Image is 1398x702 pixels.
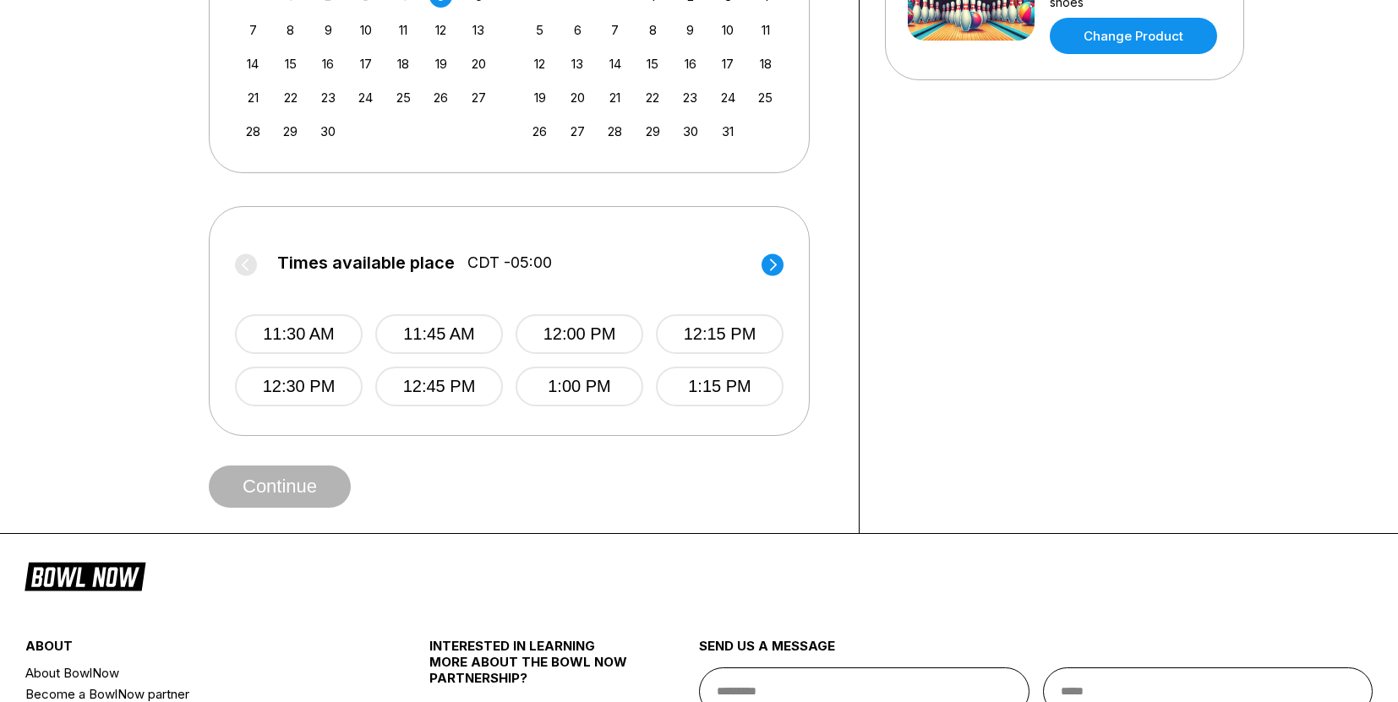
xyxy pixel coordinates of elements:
div: Choose Saturday, September 20th, 2025 [467,52,490,75]
div: Choose Wednesday, October 29th, 2025 [642,120,664,143]
div: Choose Monday, October 27th, 2025 [566,120,589,143]
div: Choose Friday, October 10th, 2025 [717,19,740,41]
div: Choose Tuesday, September 30th, 2025 [317,120,340,143]
div: Choose Thursday, October 23rd, 2025 [679,86,702,109]
div: Choose Monday, September 15th, 2025 [279,52,302,75]
div: Choose Monday, October 20th, 2025 [566,86,589,109]
div: Choose Friday, September 19th, 2025 [429,52,452,75]
div: Choose Wednesday, September 10th, 2025 [354,19,377,41]
div: Choose Monday, September 8th, 2025 [279,19,302,41]
div: Choose Tuesday, September 9th, 2025 [317,19,340,41]
div: Choose Thursday, September 18th, 2025 [392,52,415,75]
div: Choose Sunday, September 21st, 2025 [242,86,265,109]
button: 1:00 PM [516,367,643,406]
div: Choose Saturday, September 13th, 2025 [467,19,490,41]
div: Choose Saturday, September 27th, 2025 [467,86,490,109]
button: 12:15 PM [656,314,784,354]
button: 12:00 PM [516,314,643,354]
button: 1:15 PM [656,367,784,406]
div: Choose Sunday, October 12th, 2025 [528,52,551,75]
a: Change Product [1050,18,1217,54]
div: Choose Sunday, October 5th, 2025 [528,19,551,41]
div: Choose Sunday, October 26th, 2025 [528,120,551,143]
div: Choose Monday, October 13th, 2025 [566,52,589,75]
div: Choose Monday, October 6th, 2025 [566,19,589,41]
div: Choose Saturday, October 11th, 2025 [754,19,777,41]
div: Choose Saturday, October 18th, 2025 [754,52,777,75]
button: 11:30 AM [235,314,363,354]
div: Choose Wednesday, September 24th, 2025 [354,86,377,109]
div: Choose Friday, October 17th, 2025 [717,52,740,75]
button: 11:45 AM [375,314,503,354]
div: Choose Wednesday, September 17th, 2025 [354,52,377,75]
div: Choose Thursday, October 30th, 2025 [679,120,702,143]
div: Choose Friday, October 31st, 2025 [717,120,740,143]
div: about [25,638,363,662]
div: Choose Sunday, September 7th, 2025 [242,19,265,41]
div: INTERESTED IN LEARNING MORE ABOUT THE BOWL NOW PARTNERSHIP? [429,638,631,699]
div: Choose Thursday, September 11th, 2025 [392,19,415,41]
div: Choose Friday, September 12th, 2025 [429,19,452,41]
div: Choose Tuesday, September 16th, 2025 [317,52,340,75]
div: Choose Sunday, September 14th, 2025 [242,52,265,75]
div: Choose Wednesday, October 8th, 2025 [642,19,664,41]
div: Choose Tuesday, October 14th, 2025 [603,52,626,75]
button: 12:30 PM [235,367,363,406]
div: Choose Tuesday, October 28th, 2025 [603,120,626,143]
div: Choose Wednesday, October 15th, 2025 [642,52,664,75]
div: send us a message [699,638,1373,667]
div: Choose Tuesday, October 21st, 2025 [603,86,626,109]
span: CDT -05:00 [467,253,552,272]
div: Choose Friday, October 24th, 2025 [717,86,740,109]
div: Choose Friday, September 26th, 2025 [429,86,452,109]
div: Choose Thursday, October 9th, 2025 [679,19,702,41]
a: About BowlNow [25,662,363,683]
div: Choose Monday, September 22nd, 2025 [279,86,302,109]
span: Times available place [277,253,455,272]
div: Choose Thursday, September 25th, 2025 [392,86,415,109]
div: Choose Thursday, October 16th, 2025 [679,52,702,75]
div: Choose Monday, September 29th, 2025 [279,120,302,143]
div: Choose Saturday, October 25th, 2025 [754,86,777,109]
div: Choose Wednesday, October 22nd, 2025 [642,86,664,109]
div: Choose Sunday, October 19th, 2025 [528,86,551,109]
button: 12:45 PM [375,367,503,406]
div: Choose Tuesday, October 7th, 2025 [603,19,626,41]
div: Choose Tuesday, September 23rd, 2025 [317,86,340,109]
div: Choose Sunday, September 28th, 2025 [242,120,265,143]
